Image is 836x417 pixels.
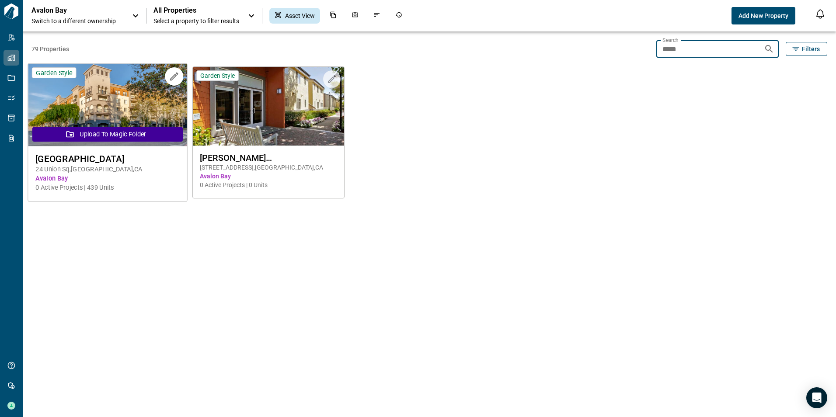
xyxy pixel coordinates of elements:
span: Select a property to filter results [153,17,239,25]
button: Search properties [760,40,778,58]
span: Avalon Bay [35,174,180,183]
img: property-asset [28,64,187,146]
span: Garden Style [36,69,72,77]
div: Job History [390,8,408,24]
p: Avalon Bay [31,6,110,15]
div: Asset View [269,8,320,24]
span: [GEOGRAPHIC_DATA] [35,153,180,164]
button: Open notification feed [813,7,827,21]
span: Avalon Bay [200,172,337,181]
button: Filters [786,42,827,56]
span: Asset View [285,11,315,20]
span: 0 Active Projects | 0 Units [200,181,337,189]
span: 79 Properties [31,45,653,53]
span: Switch to a different ownership [31,17,123,25]
label: Search [662,36,679,44]
span: [STREET_ADDRESS] , [GEOGRAPHIC_DATA] , CA [200,163,337,172]
span: 0 Active Projects | 439 Units [35,183,180,192]
button: Upload to Magic Folder [32,127,183,142]
div: Open Intercom Messenger [806,387,827,408]
div: Photos [346,8,364,24]
img: property-asset [193,67,344,146]
div: Issues & Info [368,8,386,24]
span: Garden Style [200,72,235,80]
div: Documents [324,8,342,24]
span: Add New Property [738,11,788,20]
span: Filters [802,45,820,53]
span: [PERSON_NAME] [GEOGRAPHIC_DATA] [200,153,337,163]
span: 24 Union Sq , [GEOGRAPHIC_DATA] , CA [35,165,180,174]
button: Add New Property [731,7,795,24]
span: All Properties [153,6,239,15]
